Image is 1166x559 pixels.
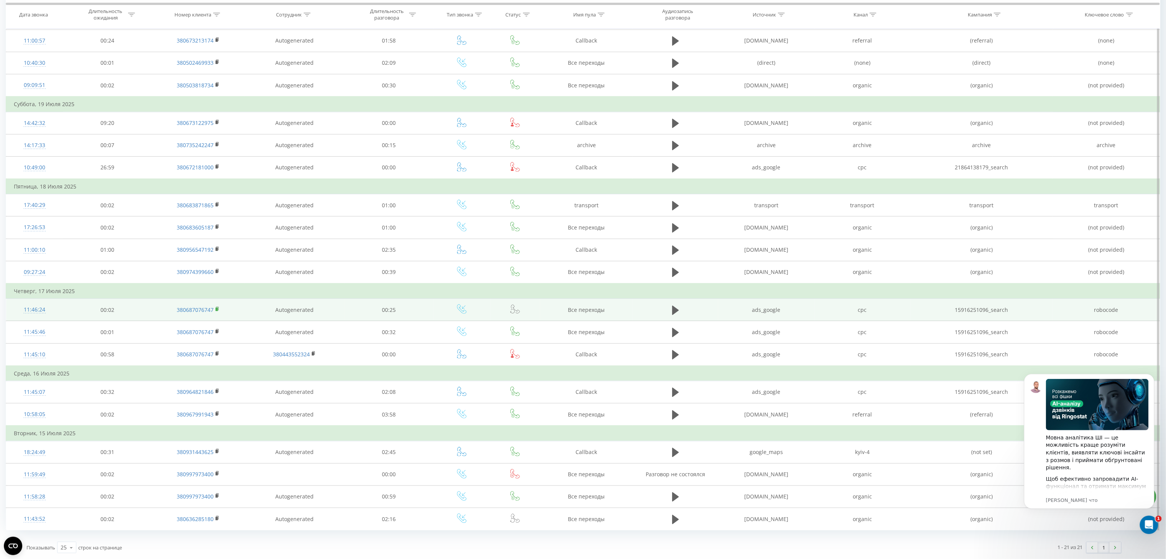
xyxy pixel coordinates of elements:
a: 380997973400 [177,493,214,500]
td: organic [814,485,911,508]
td: 00:59 [344,485,433,508]
td: organic [814,74,911,97]
td: referral [814,30,911,52]
td: google_maps [718,441,814,463]
td: (none) [1053,30,1160,52]
span: строк на странице [78,544,122,551]
td: Autogenerated [245,321,344,343]
div: 1 - 21 из 21 [1058,543,1083,551]
td: 00:00 [344,343,433,366]
td: (referral) [911,403,1053,426]
td: Callback [540,441,633,463]
a: 380636285180 [177,515,214,523]
td: archive [911,134,1053,156]
button: Open CMP widget [4,537,22,555]
td: (direct) [911,52,1053,74]
div: 10:58:05 [14,407,55,422]
a: 380964821846 [177,388,214,395]
td: (organic) [911,508,1053,530]
td: 26:59 [63,156,152,179]
div: 11:00:10 [14,243,55,257]
td: Все переходы [540,403,633,426]
td: (organic) [911,261,1053,284]
a: 380931443625 [177,448,214,456]
td: organic [814,261,911,284]
td: (not provided) [1053,74,1160,97]
td: 00:02 [63,74,152,97]
a: 380502469933 [177,59,214,66]
td: 02:35 [344,239,433,261]
td: Все переходы [540,261,633,284]
a: 1 [1098,542,1110,553]
td: [DOMAIN_NAME] [718,403,814,426]
td: Вторник, 15 Июля 2025 [6,426,1160,441]
td: (not provided) [1053,261,1160,284]
td: 00:00 [344,112,433,134]
div: 11:46:24 [14,302,55,317]
span: Показывать [26,544,55,551]
td: [DOMAIN_NAME] [718,30,814,52]
div: 11:58:28 [14,489,55,504]
a: 380503818734 [177,82,214,89]
td: Все переходы [540,485,633,508]
span: 1 [1156,516,1162,522]
td: Autogenerated [245,485,344,508]
td: Callback [540,112,633,134]
td: (organic) [911,239,1053,261]
a: 380956547192 [177,246,214,253]
td: 21864138179_search [911,156,1053,179]
td: (not provided) [1053,156,1160,179]
span: Разговор не состоялся [646,470,705,478]
td: Все переходы [540,508,633,530]
iframe: Intercom live chat [1140,516,1158,534]
td: Autogenerated [245,508,344,530]
a: 380673122975 [177,119,214,126]
td: [DOMAIN_NAME] [718,485,814,508]
td: 00:02 [63,216,152,239]
td: organic [814,239,911,261]
td: 00:02 [63,508,152,530]
td: 00:31 [63,441,152,463]
td: [DOMAIN_NAME] [718,239,814,261]
div: 17:40:29 [14,198,55,213]
div: Аудиозапись разговора [653,8,703,21]
a: 380687076747 [177,351,214,358]
div: 11:59:49 [14,467,55,482]
td: 02:08 [344,381,433,403]
td: ads_google [718,381,814,403]
td: 00:32 [63,381,152,403]
td: 02:09 [344,52,433,74]
div: 09:09:51 [14,78,55,93]
a: 380967991943 [177,411,214,418]
td: Пятница, 18 Июля 2025 [6,179,1160,194]
td: (not provided) [1053,216,1160,239]
td: robocode [1053,321,1160,343]
div: Канал [854,11,868,18]
td: Autogenerated [245,299,344,321]
td: organic [814,463,911,485]
td: 00:24 [63,30,152,52]
td: archive [814,134,911,156]
td: (organic) [911,485,1053,508]
td: 00:00 [344,156,433,179]
div: Статус [506,11,521,18]
td: [DOMAIN_NAME] [718,463,814,485]
td: 01:00 [344,194,433,216]
div: 17:26:53 [14,220,55,235]
td: Autogenerated [245,156,344,179]
div: 18:24:49 [14,445,55,460]
td: (direct) [718,52,814,74]
td: 00:32 [344,321,433,343]
td: (none) [814,52,911,74]
div: 11:45:10 [14,347,55,362]
td: Autogenerated [245,30,344,52]
td: Autogenerated [245,194,344,216]
td: 00:02 [63,485,152,508]
td: 02:45 [344,441,433,463]
td: 00:01 [63,52,152,74]
div: Длительность разговора [366,8,407,21]
td: 15916251096_search [911,343,1053,366]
